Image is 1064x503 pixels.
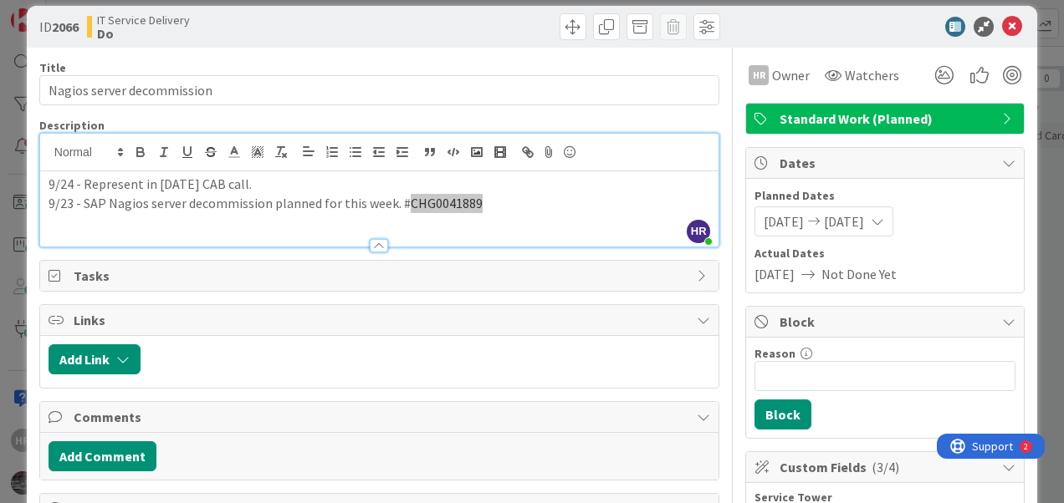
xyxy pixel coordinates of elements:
[755,399,811,429] button: Block
[764,211,804,231] span: [DATE]
[755,245,1015,262] span: Actual Dates
[49,175,710,194] p: 9/24 - Represent in [DATE] CAB call.
[780,457,994,477] span: Custom Fields
[39,60,66,75] label: Title
[687,220,710,243] span: HR
[821,264,897,284] span: Not Done Yet
[824,211,864,231] span: [DATE]
[49,441,156,471] button: Add Comment
[39,17,79,37] span: ID
[97,13,190,27] span: IT Service Delivery
[749,65,769,85] div: HR
[755,264,795,284] span: [DATE]
[780,109,994,129] span: Standard Work (Planned)
[755,187,1015,205] span: Planned Dates
[872,459,899,475] span: ( 3/4 )
[97,27,190,40] b: Do
[74,407,688,427] span: Comments
[780,312,994,332] span: Block
[74,266,688,286] span: Tasks
[39,118,105,133] span: Description
[755,346,795,361] label: Reason
[845,65,899,85] span: Watchers
[39,75,719,105] input: type card name here...
[35,3,76,23] span: Support
[772,65,810,85] span: Owner
[49,194,710,213] p: 9/23 - SAP Nagios server decommission planned for this week. #CHG0041889
[780,153,994,173] span: Dates
[755,491,1015,503] div: Service Tower
[52,18,79,35] b: 2066
[49,344,141,374] button: Add Link
[74,310,688,330] span: Links
[87,7,91,20] div: 2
